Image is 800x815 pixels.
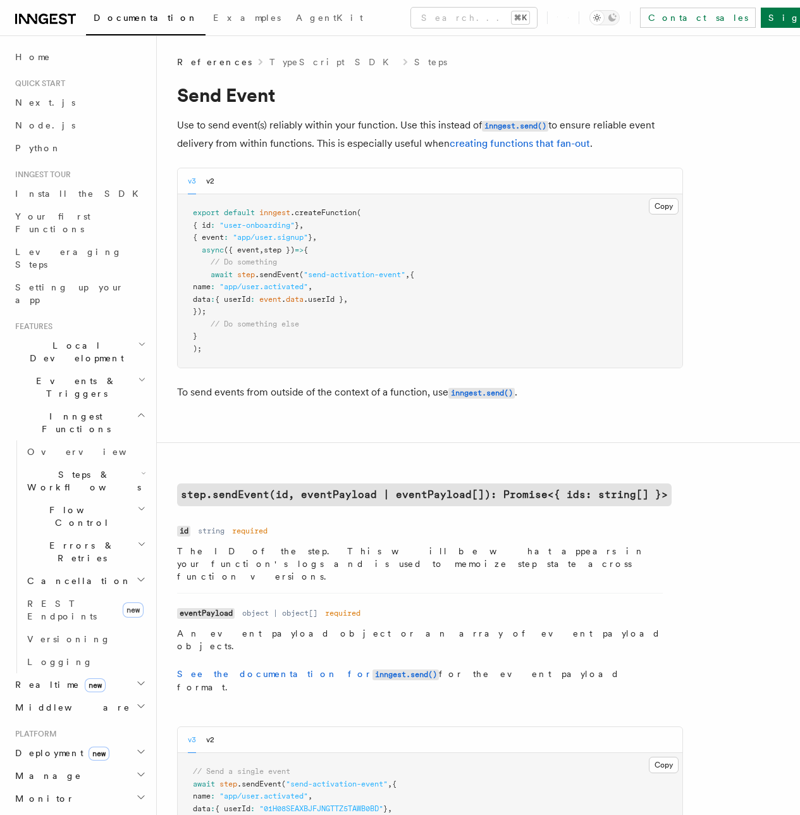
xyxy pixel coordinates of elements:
span: Platform [10,729,57,739]
button: Middleware [10,696,149,719]
span: inngest [259,208,290,217]
span: async [202,246,224,254]
span: export [193,208,219,217]
code: id [177,526,190,537]
span: "send-activation-event" [286,780,388,788]
span: : [250,295,255,304]
p: An event payload object or an array of event payload objects. [177,627,663,652]
a: Next.js [10,91,149,114]
span: : [211,282,215,291]
span: .sendEvent [255,270,299,279]
span: Documentation [94,13,198,23]
span: // Do something else [211,320,299,328]
span: , [308,282,312,291]
span: Manage [10,769,82,782]
a: REST Endpointsnew [22,592,149,628]
span: new [123,602,144,618]
a: Install the SDK [10,182,149,205]
span: References [177,56,252,68]
button: Search...⌘K [411,8,537,28]
dd: required [325,608,360,618]
button: v2 [206,168,214,194]
span: "user-onboarding" [219,221,295,230]
span: Setting up your app [15,282,124,305]
span: { event [193,233,224,242]
a: Versioning [22,628,149,650]
a: Overview [22,440,149,463]
a: step.sendEvent(id, eventPayload | eventPayload[]): Promise<{ ids: string[] }> [177,483,672,506]
button: Cancellation [22,569,149,592]
span: : [224,233,228,242]
span: { [392,780,397,788]
a: See the documentation forinngest.send() [177,669,439,679]
a: Steps [414,56,447,68]
span: { [410,270,414,279]
a: creating functions that fan-out [450,137,590,149]
span: await [211,270,233,279]
h1: Send Event [177,84,683,106]
a: Node.js [10,114,149,137]
span: Events & Triggers [10,375,138,400]
span: Python [15,143,61,153]
span: , [312,233,317,242]
button: v3 [188,727,196,753]
span: data [193,295,211,304]
span: , [299,221,304,230]
span: Inngest Functions [10,410,137,435]
span: Node.js [15,120,75,130]
a: Examples [206,4,288,34]
button: v2 [206,727,214,753]
dd: required [232,526,268,536]
button: Steps & Workflows [22,463,149,499]
a: Leveraging Steps [10,240,149,276]
span: .createFunction [290,208,357,217]
span: "01H08SEAXBJFJNGTTZ5TAWB0BD" [259,804,383,813]
a: Home [10,46,149,68]
span: REST Endpoints [27,599,97,621]
span: "app/user.activated" [219,282,308,291]
span: : [211,295,215,304]
span: new [89,747,109,761]
span: Examples [213,13,281,23]
span: default [224,208,255,217]
span: Monitor [10,792,75,805]
span: , [308,792,312,800]
span: , [388,780,392,788]
span: Middleware [10,701,130,714]
a: inngest.send() [448,386,515,398]
p: Use to send event(s) reliably within your function. Use this instead of to ensure reliable event ... [177,116,683,152]
span: ( [299,270,304,279]
span: data [193,804,211,813]
div: Inngest Functions [10,440,149,673]
span: . [281,295,286,304]
span: event [259,295,281,304]
span: Realtime [10,678,106,691]
span: // Send a single event [193,767,290,776]
span: : [211,804,215,813]
span: } [193,332,197,340]
span: { id [193,221,211,230]
span: }); [193,307,206,316]
a: Logging [22,650,149,673]
span: Logging [27,657,93,667]
span: Home [15,51,51,63]
span: Errors & Retries [22,539,137,564]
span: Install the SDK [15,189,146,199]
span: , [343,295,348,304]
span: AgentKit [296,13,363,23]
a: Setting up your app [10,276,149,311]
a: Python [10,137,149,159]
dd: object | object[] [242,608,317,618]
span: Quick start [10,78,65,89]
span: => [295,246,304,254]
span: : [211,792,215,800]
span: Inngest tour [10,170,71,180]
span: new [85,678,106,692]
span: data [286,295,304,304]
span: : [211,221,215,230]
a: Your first Functions [10,205,149,240]
span: ); [193,344,202,353]
button: Events & Triggers [10,370,149,405]
span: { userId [215,804,250,813]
